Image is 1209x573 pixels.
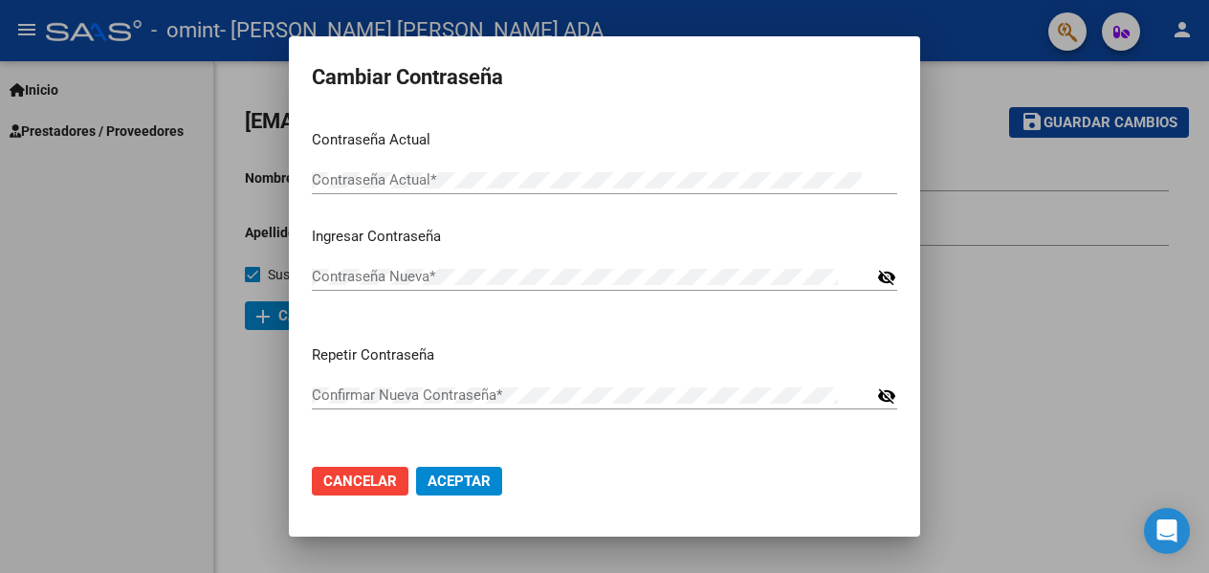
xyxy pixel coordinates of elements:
span: Cancelar [323,473,397,490]
button: Aceptar [416,467,502,496]
h2: Cambiar Contraseña [312,59,897,96]
p: Contraseña Actual [312,129,897,151]
mat-icon: visibility_off [877,385,896,408]
p: Repetir Contraseña [312,344,897,366]
mat-icon: visibility_off [877,266,896,289]
p: Ingresar Contraseña [312,226,897,248]
span: Aceptar [428,473,491,490]
button: Cancelar [312,467,408,496]
div: Open Intercom Messenger [1144,508,1190,554]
